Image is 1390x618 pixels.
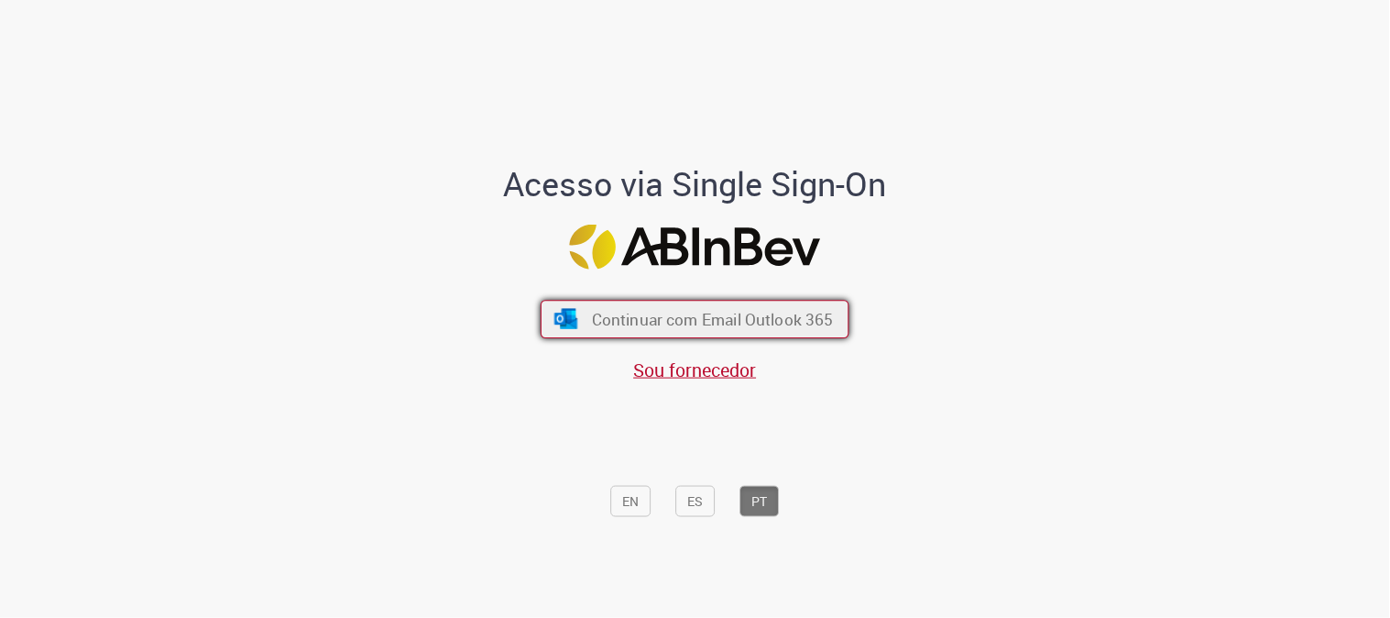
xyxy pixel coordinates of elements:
[592,309,834,330] span: Continuar com Email Outlook 365
[441,166,949,203] h1: Acesso via Single Sign-On
[611,486,651,517] button: EN
[676,486,716,517] button: ES
[553,309,579,329] img: ícone Azure/Microsoft 360
[634,358,757,382] a: Sou fornecedor
[541,300,849,338] button: ícone Azure/Microsoft 360 Continuar com Email Outlook 365
[740,486,780,517] button: PT
[570,224,821,269] img: Logo ABInBev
